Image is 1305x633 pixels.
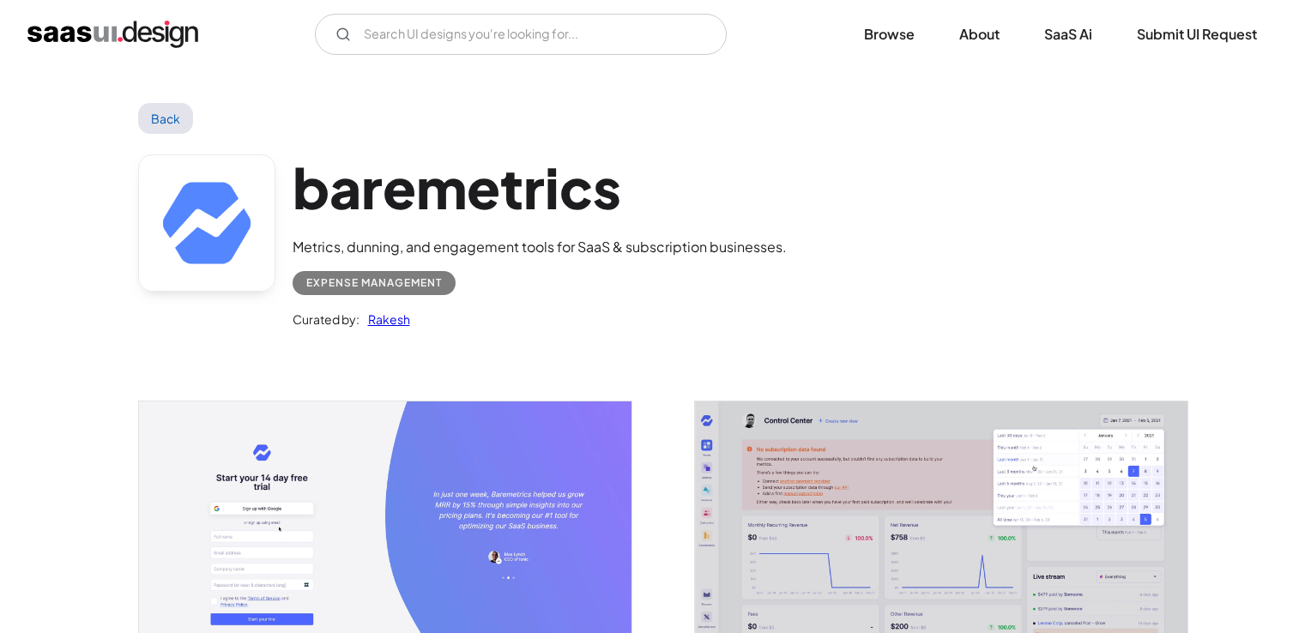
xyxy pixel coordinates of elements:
[293,237,787,257] div: Metrics, dunning, and engagement tools for SaaS & subscription businesses.
[843,15,935,53] a: Browse
[138,103,194,134] a: Back
[1024,15,1113,53] a: SaaS Ai
[359,309,410,329] a: Rakesh
[1116,15,1278,53] a: Submit UI Request
[27,21,198,48] a: home
[306,273,442,293] div: Expense Management
[293,309,359,329] div: Curated by:
[315,14,727,55] input: Search UI designs you're looking for...
[315,14,727,55] form: Email Form
[293,154,787,220] h1: baremetrics
[939,15,1020,53] a: About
